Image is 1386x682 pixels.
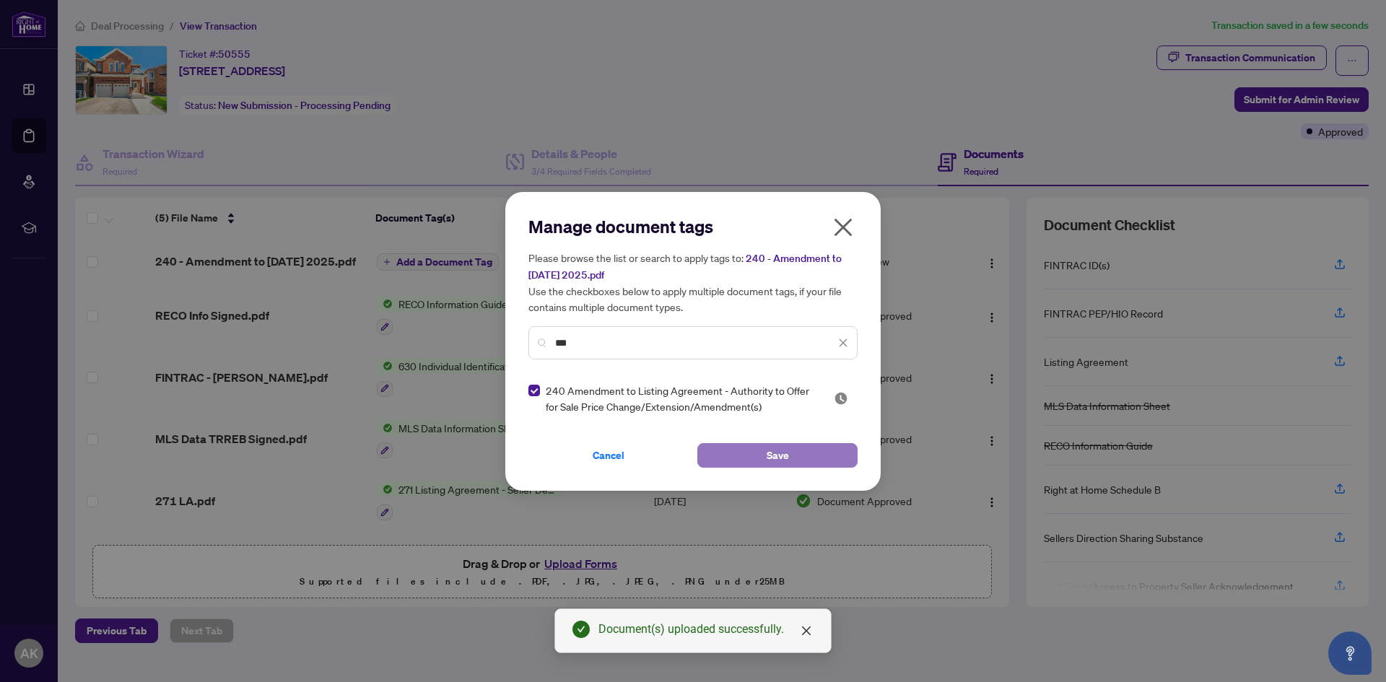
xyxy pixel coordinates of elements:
[593,444,624,467] span: Cancel
[838,338,848,348] span: close
[832,216,855,239] span: close
[528,215,858,238] h2: Manage document tags
[697,443,858,468] button: Save
[1328,631,1372,675] button: Open asap
[572,621,590,638] span: check-circle
[834,391,848,406] span: Pending Review
[528,443,689,468] button: Cancel
[798,623,814,639] a: Close
[528,252,842,281] span: 240 - Amendment to [DATE] 2025.pdf
[801,625,812,637] span: close
[834,391,848,406] img: status
[528,250,858,315] h5: Please browse the list or search to apply tags to: Use the checkboxes below to apply multiple doc...
[767,444,789,467] span: Save
[546,382,816,414] span: 240 Amendment to Listing Agreement - Authority to Offer for Sale Price Change/Extension/Amendment(s)
[598,621,814,638] div: Document(s) uploaded successfully.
